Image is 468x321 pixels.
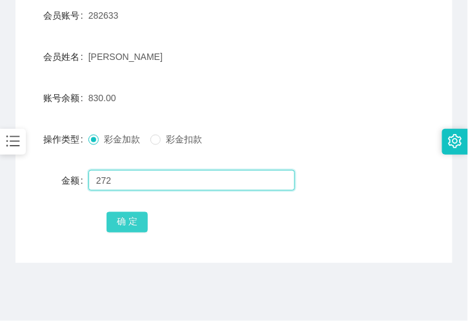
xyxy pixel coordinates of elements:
label: 会员姓名 [43,52,88,62]
button: 确 定 [107,212,148,233]
label: 账号余额 [43,93,88,103]
span: 282633 [88,10,119,21]
label: 会员账号 [43,10,88,21]
span: 彩金加款 [99,134,145,144]
span: 830.00 [88,93,116,103]
label: 操作类型 [43,134,88,144]
i: 图标: bars [5,133,21,150]
label: 金额 [61,175,88,186]
span: [PERSON_NAME] [88,52,163,62]
span: 彩金扣款 [161,134,207,144]
input: 请输入 [88,170,295,191]
i: 图标: setting [448,134,462,148]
